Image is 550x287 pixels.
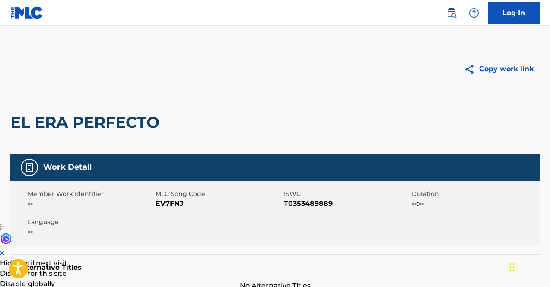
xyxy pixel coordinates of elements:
[284,199,410,209] span: T0353489889
[24,162,35,173] img: Work Detail
[156,199,281,209] span: EV7FNJ
[10,113,164,132] h2: EL ERA PERFECTO
[446,8,457,18] img: search
[156,189,281,199] span: MLC Song Code
[443,4,460,22] a: Public Search
[28,199,153,209] span: --
[412,199,537,209] span: --:--
[28,189,153,199] span: Member Work Identifier
[509,254,515,280] div: Drag
[412,189,537,199] span: Duration
[28,218,153,227] span: Language
[10,6,44,19] img: MLC Logo
[284,189,410,199] span: ISWC
[43,162,92,172] h5: Work Detail
[488,2,540,24] a: Log In
[507,246,550,287] iframe: Chat Widget
[458,58,540,80] button: Copy work link
[464,64,479,75] img: Copy work link
[465,4,483,22] div: Help
[469,8,479,18] img: help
